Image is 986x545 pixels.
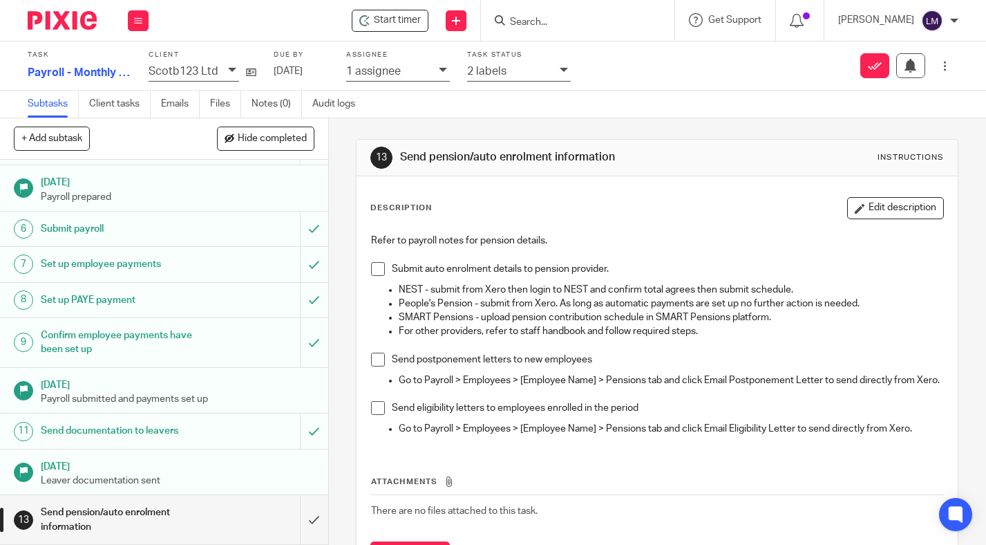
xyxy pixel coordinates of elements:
span: Get Support [708,15,761,25]
div: 13 [14,510,33,530]
div: 11 [14,422,33,441]
a: Subtasks [28,91,79,118]
label: Task [28,50,131,59]
button: Hide completed [217,127,314,150]
p: Submit auto enrolment details to pension provider. [392,262,943,276]
p: 2 labels [467,65,506,77]
p: [PERSON_NAME] [838,13,914,27]
a: Emails [161,91,200,118]
button: Edit description [847,197,944,219]
a: Audit logs [312,91,366,118]
span: Attachments [371,478,437,486]
p: Payroll prepared [41,190,314,204]
p: Scotb123 Ltd [149,65,218,77]
p: Go to Payroll > Employees > [Employee Name] > Pensions tab and click Email Eligibility Letter to ... [399,422,943,436]
span: [DATE] [274,66,303,76]
h1: Confirm employee payments have been set up [41,325,205,360]
a: Files [210,91,241,118]
h1: Set up employee payments [41,254,205,275]
img: svg%3E [921,10,943,32]
img: Pixie [28,11,97,30]
div: Instructions [878,152,944,163]
button: + Add subtask [14,127,90,150]
div: 7 [14,255,33,274]
h1: [DATE] [41,172,314,190]
h1: Send pension/auto enrolment information [41,502,205,537]
p: Send eligibility letters to employees enrolled in the period [392,401,943,415]
p: Payroll submitted and payments set up [41,392,314,406]
p: Go to Payroll > Employees > [Employee Name] > Pensions tab and click Email Postponement Letter to... [399,373,943,387]
label: Client [149,50,256,59]
h1: Set up PAYE payment [41,290,205,311]
p: SMART Pensions - upload pension contribution schedule in SMART Pensions platform. [399,311,943,324]
span: Start timer [374,13,421,28]
p: Leaver documentation sent [41,474,314,488]
div: Scotb123 Ltd - Payroll - Monthly - Sense makes payments [352,10,428,32]
div: 8 [14,290,33,310]
a: Notes (0) [252,91,302,118]
span: Hide completed [238,133,307,145]
label: Assignee [346,50,450,59]
p: Description [370,203,432,214]
label: Task status [467,50,571,59]
a: Client tasks [89,91,151,118]
p: Refer to payroll notes for pension details. [371,234,943,248]
h1: Send documentation to leavers [41,421,205,441]
p: People's Pension - submit from Xero. As long as automatic payments are set up no further action i... [399,297,943,311]
p: For other providers, refer to staff handbook and follow required steps. [399,324,943,338]
p: 1 assignee [346,65,401,77]
div: 9 [14,333,33,352]
div: 6 [14,219,33,239]
span: There are no files attached to this task. [371,506,538,516]
input: Search [509,17,633,29]
p: NEST - submit from Xero then login to NEST and confirm total agrees then submit schedule. [399,283,943,297]
h1: [DATE] [41,375,314,392]
div: 13 [370,147,392,169]
h1: Submit payroll [41,219,205,239]
p: Send postponement letters to new employees [392,353,943,367]
h1: Send pension/auto enrolment information [400,150,687,165]
label: Due by [274,50,329,59]
h1: [DATE] [41,456,314,474]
